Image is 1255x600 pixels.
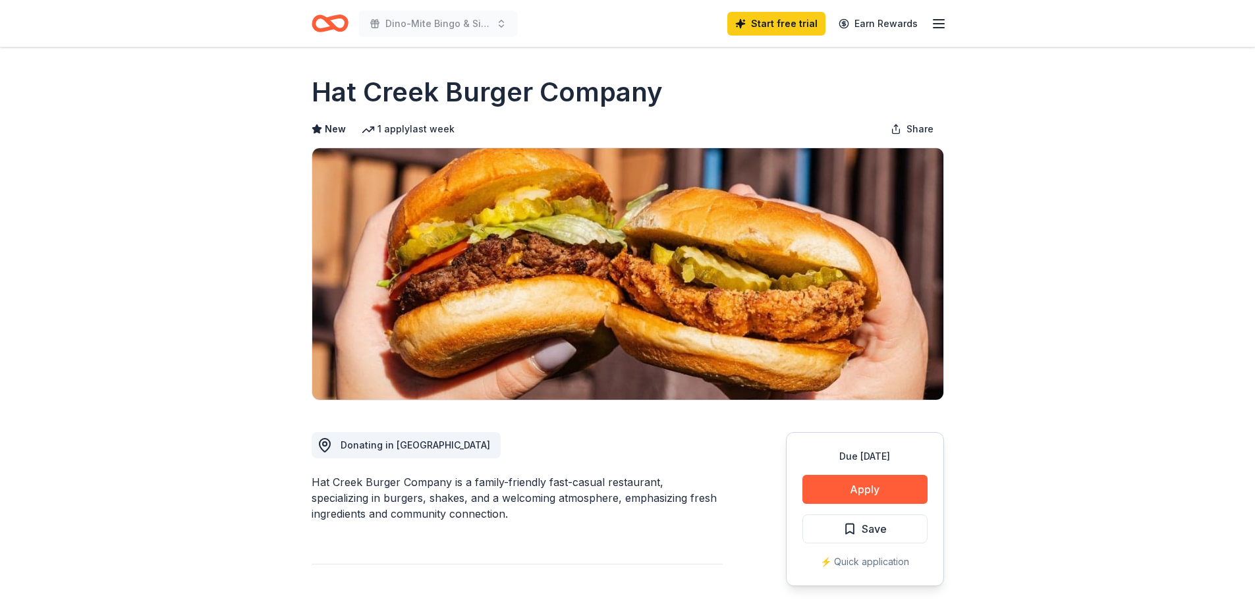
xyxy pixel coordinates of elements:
a: Start free trial [727,12,825,36]
button: Share [880,116,944,142]
span: Dino-Mite Bingo & Silent Auction Fundraiser [385,16,491,32]
div: ⚡️ Quick application [802,554,928,570]
button: Dino-Mite Bingo & Silent Auction Fundraiser [359,11,517,37]
div: Hat Creek Burger Company is a family-friendly fast-casual restaurant, specializing in burgers, sh... [312,474,723,522]
a: Earn Rewards [831,12,926,36]
div: 1 apply last week [362,121,455,137]
img: Image for Hat Creek Burger Company [312,148,943,400]
button: Save [802,514,928,543]
h1: Hat Creek Burger Company [312,74,663,111]
button: Apply [802,475,928,504]
span: New [325,121,346,137]
div: Due [DATE] [802,449,928,464]
span: Share [906,121,934,137]
span: Save [862,520,887,537]
a: Home [312,8,349,39]
span: Donating in [GEOGRAPHIC_DATA] [341,439,490,450]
